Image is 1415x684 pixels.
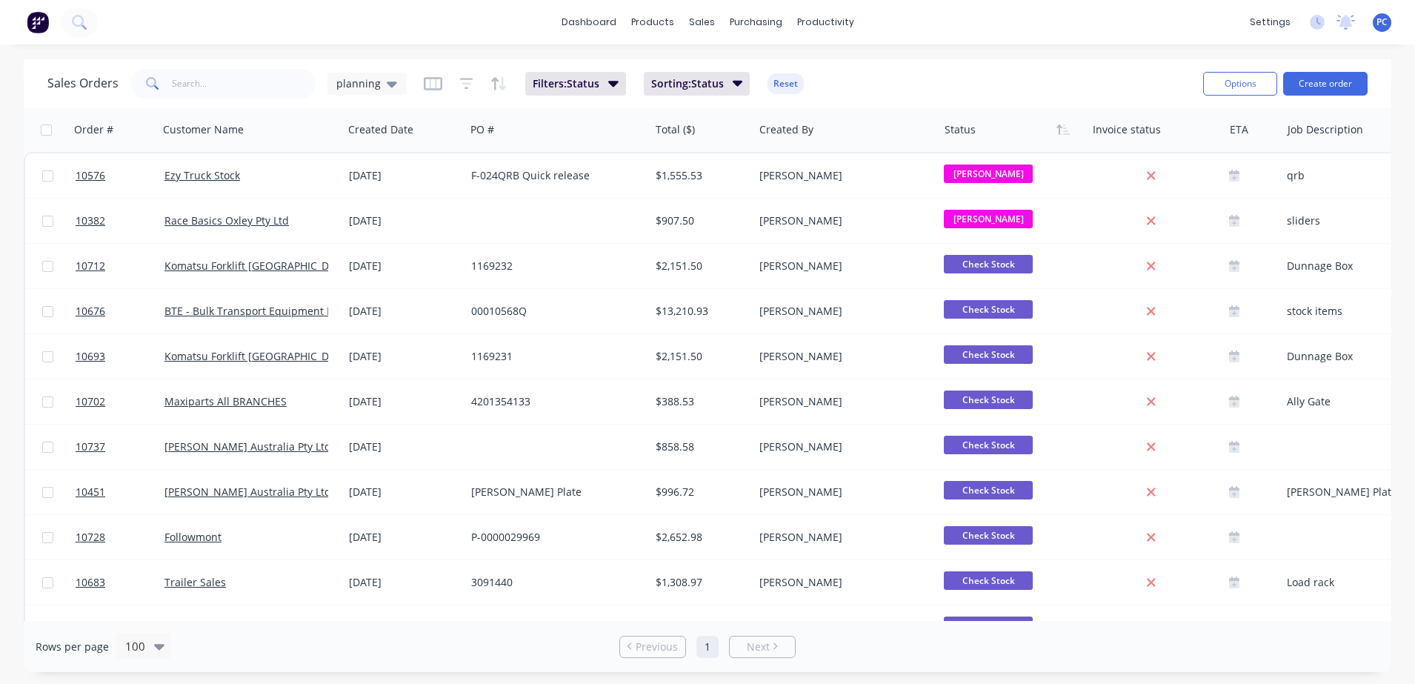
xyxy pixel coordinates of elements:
[656,213,742,228] div: $907.50
[1242,11,1298,33] div: settings
[76,515,164,560] a: 10728
[164,485,331,499] a: [PERSON_NAME] Australia Pty Ltd
[944,165,1033,183] span: [PERSON_NAME]
[471,168,636,183] div: F-024QRB Quick release
[620,640,685,654] a: Previous page
[76,259,105,273] span: 10712
[1376,16,1388,29] span: PC
[349,259,459,273] div: [DATE]
[790,11,862,33] div: productivity
[1203,72,1277,96] button: Options
[74,122,113,137] div: Order #
[656,394,742,409] div: $388.53
[759,394,924,409] div: [PERSON_NAME]
[759,259,924,273] div: [PERSON_NAME]
[651,76,724,91] span: Sorting: Status
[656,620,742,635] div: $4,220.74
[76,620,105,635] span: 10735
[656,122,695,137] div: Total ($)
[944,481,1033,499] span: Check Stock
[76,349,105,364] span: 10693
[525,72,626,96] button: Filters:Status
[349,575,459,590] div: [DATE]
[76,304,105,319] span: 10676
[944,571,1033,590] span: Check Stock
[1283,72,1368,96] button: Create order
[759,620,924,635] div: [PERSON_NAME]
[944,436,1033,454] span: Check Stock
[349,485,459,499] div: [DATE]
[76,470,164,514] a: 10451
[76,425,164,469] a: 10737
[76,605,164,650] a: 10735
[613,636,802,658] ul: Pagination
[164,213,289,228] a: Race Basics Oxley Pty Ltd
[76,379,164,424] a: 10702
[1230,122,1248,137] div: ETA
[768,73,804,94] button: Reset
[47,76,119,90] h1: Sales Orders
[730,640,795,654] a: Next page
[759,213,924,228] div: [PERSON_NAME]
[349,394,459,409] div: [DATE]
[696,636,719,658] a: Page 1 is your current page
[759,168,924,183] div: [PERSON_NAME]
[471,394,636,409] div: 4201354133
[164,259,350,273] a: Komatsu Forklift [GEOGRAPHIC_DATA]
[636,640,678,654] span: Previous
[944,617,1033,635] span: Check Stock
[76,439,105,454] span: 10737
[172,69,316,99] input: Search...
[656,259,742,273] div: $2,151.50
[944,391,1033,409] span: Check Stock
[76,199,164,243] a: 10382
[336,76,381,91] span: planning
[76,244,164,288] a: 10712
[759,530,924,545] div: [PERSON_NAME]
[36,640,109,654] span: Rows per page
[349,439,459,454] div: [DATE]
[349,168,459,183] div: [DATE]
[944,300,1033,319] span: Check Stock
[76,485,105,499] span: 10451
[76,560,164,605] a: 10683
[656,349,742,364] div: $2,151.50
[76,289,164,333] a: 10676
[349,530,459,545] div: [DATE]
[624,11,682,33] div: products
[759,122,813,137] div: Created By
[656,304,742,319] div: $13,210.93
[164,168,240,182] a: Ezy Truck Stock
[722,11,790,33] div: purchasing
[682,11,722,33] div: sales
[656,530,742,545] div: $2,652.98
[1288,122,1363,137] div: Job Description
[759,439,924,454] div: [PERSON_NAME]
[76,213,105,228] span: 10382
[349,349,459,364] div: [DATE]
[471,349,636,364] div: 1169231
[656,575,742,590] div: $1,308.97
[27,11,49,33] img: Factory
[76,530,105,545] span: 10728
[471,530,636,545] div: P-0000029969
[944,210,1033,228] span: [PERSON_NAME]
[759,349,924,364] div: [PERSON_NAME]
[471,575,636,590] div: 3091440
[554,11,624,33] a: dashboard
[164,394,287,408] a: Maxiparts All BRANCHES
[164,620,314,634] a: Whatever Tarps & Upholsterer
[348,122,413,137] div: Created Date
[76,575,105,590] span: 10683
[164,530,222,544] a: Followmont
[944,345,1033,364] span: Check Stock
[164,304,360,318] a: BTE - Bulk Transport Equipment Pty Ltd
[747,640,770,654] span: Next
[76,153,164,198] a: 10576
[944,526,1033,545] span: Check Stock
[163,122,244,137] div: Customer Name
[945,122,976,137] div: Status
[470,122,494,137] div: PO #
[944,255,1033,273] span: Check Stock
[471,259,636,273] div: 1169232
